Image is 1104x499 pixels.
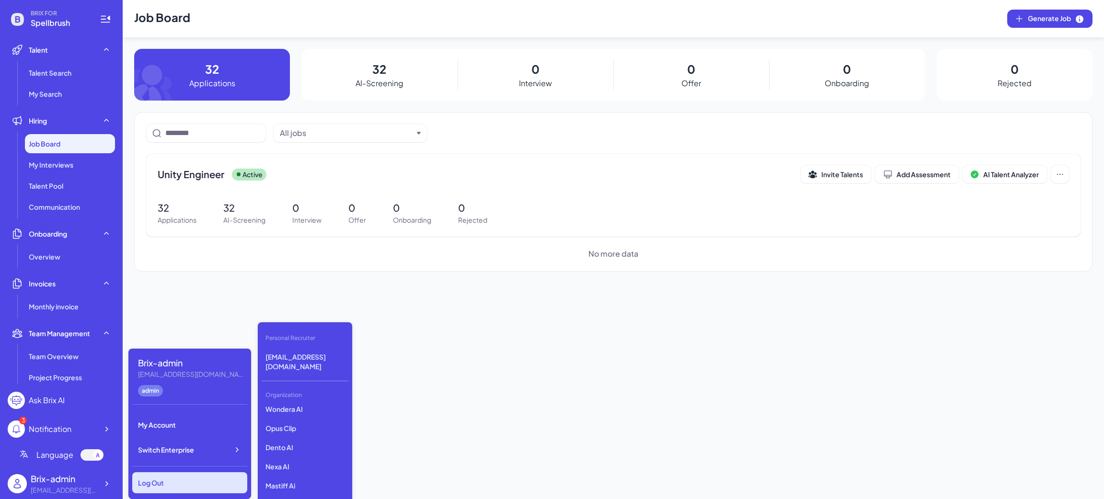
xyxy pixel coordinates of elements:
[280,127,306,139] div: All jobs
[531,60,540,78] p: 0
[132,472,247,493] div: Log Out
[36,449,73,461] span: Language
[687,60,695,78] p: 0
[983,170,1039,179] span: AI Talent Analyzer
[348,215,366,225] p: Offer
[292,201,322,215] p: 0
[29,202,80,212] span: Communication
[8,474,27,493] img: user_logo.png
[280,127,413,139] button: All jobs
[821,170,863,179] span: Invite Talents
[223,215,265,225] p: AI-Screening
[998,78,1032,89] p: Rejected
[29,279,56,288] span: Invoices
[875,165,959,183] button: Add Assessment
[681,78,701,89] p: Offer
[262,330,348,346] div: Personal Recruiter
[138,356,243,369] div: Brix-admin
[31,472,98,485] div: Brix-admin
[31,17,88,29] span: Spellbrush
[393,201,431,215] p: 0
[132,414,247,435] div: My Account
[158,215,196,225] p: Applications
[29,423,71,435] div: Notification
[29,229,67,238] span: Onboarding
[963,165,1047,183] button: AI Talent Analyzer
[1011,60,1019,78] p: 0
[883,170,951,179] div: Add Assessment
[242,170,263,180] p: Active
[29,373,82,382] span: Project Progress
[29,395,65,406] div: Ask Brix AI
[29,45,48,55] span: Talent
[1007,10,1092,28] button: Generate Job
[189,78,235,89] p: Applications
[31,10,88,17] span: BRIX FOR
[19,417,27,424] div: 3
[29,302,79,311] span: Monthly invoice
[29,68,71,78] span: Talent Search
[825,78,869,89] p: Onboarding
[262,420,348,437] p: Opus Clip
[29,352,79,361] span: Team Overview
[262,477,348,494] p: Mastiff Ai
[29,139,60,148] span: Job Board
[372,60,386,78] p: 32
[29,181,63,191] span: Talent Pool
[262,400,348,418] p: Wondera AI
[519,78,552,89] p: Interview
[138,385,163,397] div: admin
[29,252,60,261] span: Overview
[356,78,403,89] p: AI-Screening
[1028,13,1084,24] span: Generate Job
[138,369,243,379] div: flora@joinbrix.com
[458,201,487,215] p: 0
[205,60,219,78] p: 32
[801,165,871,183] button: Invite Talents
[29,329,90,338] span: Team Management
[348,201,366,215] p: 0
[262,458,348,475] p: Nexa AI
[223,201,265,215] p: 32
[158,168,224,181] span: Unity Engineer
[458,215,487,225] p: Rejected
[262,348,348,375] p: [EMAIL_ADDRESS][DOMAIN_NAME]
[393,215,431,225] p: Onboarding
[262,387,348,403] div: Organization
[138,445,194,454] span: Switch Enterprise
[29,160,73,170] span: My Interviews
[158,201,196,215] p: 32
[29,89,62,99] span: My Search
[31,485,98,495] div: flora@joinbrix.com
[292,215,322,225] p: Interview
[843,60,851,78] p: 0
[29,116,47,125] span: Hiring
[262,439,348,456] p: Dento AI
[588,248,638,260] span: No more data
